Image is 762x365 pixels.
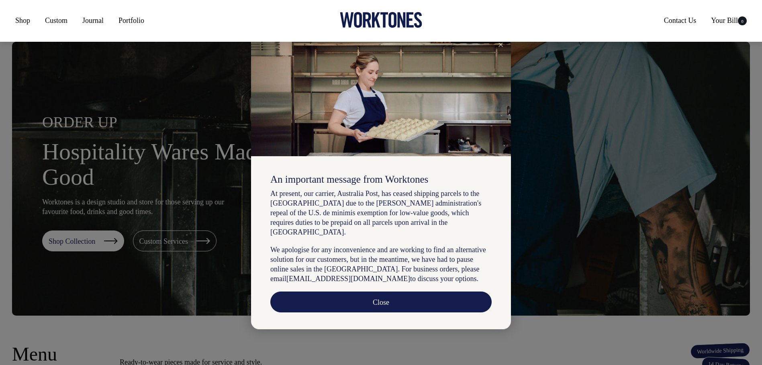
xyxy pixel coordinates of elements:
a: [EMAIL_ADDRESS][DOMAIN_NAME] [286,275,410,283]
img: Snowy mountain peak at sunrise [251,36,511,156]
a: Portfolio [115,13,147,28]
h6: An important message from Worktones [270,174,492,185]
a: Shop [12,13,33,28]
a: Contact Us [661,13,700,28]
a: Journal [79,13,107,28]
span: 0 [738,16,747,25]
p: At present, our carrier, Australia Post, has ceased shipping parcels to the [GEOGRAPHIC_DATA] due... [270,189,492,237]
a: Custom [42,13,71,28]
a: Close [270,292,492,312]
a: Your Bill0 [708,13,750,28]
p: We apologise for any inconvenience and are working to find an alternative solution for our custom... [270,245,492,283]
